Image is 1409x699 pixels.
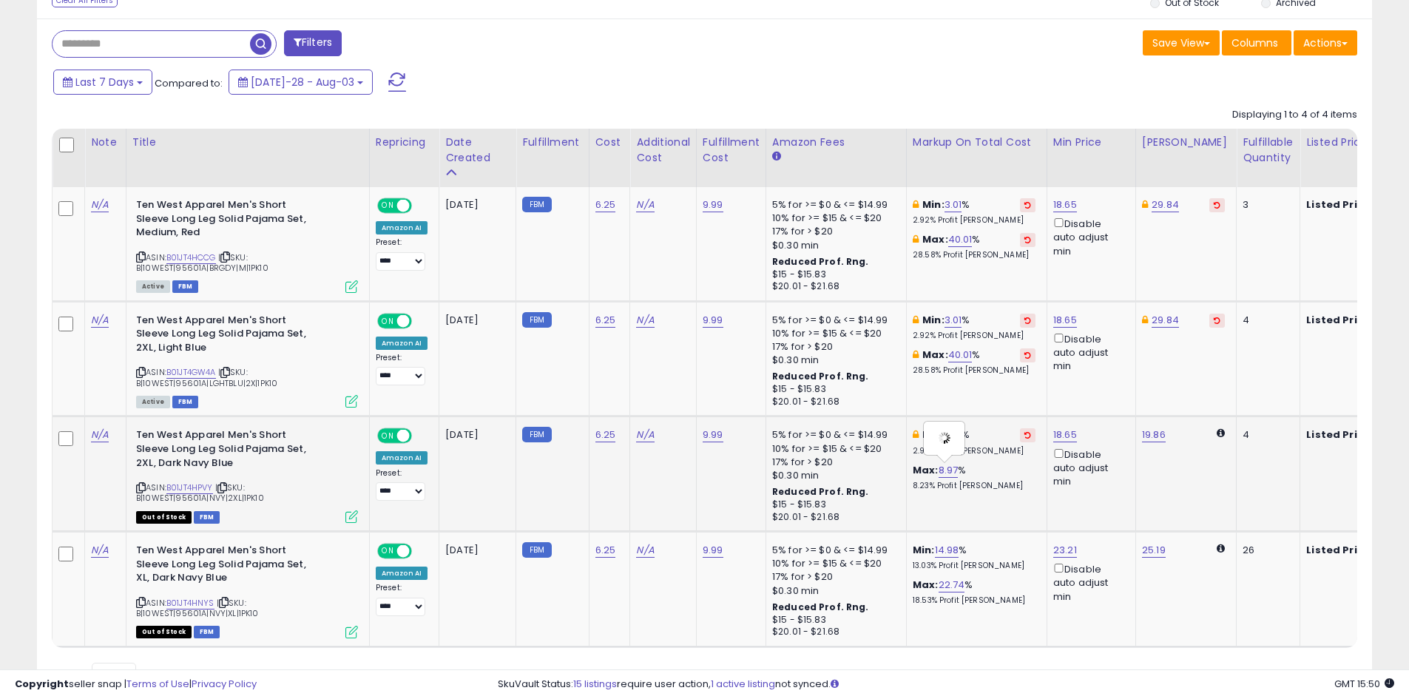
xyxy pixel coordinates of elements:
[1243,314,1288,327] div: 4
[913,365,1035,376] p: 28.58% Profit [PERSON_NAME]
[63,667,169,681] span: Show: entries
[913,198,1035,226] div: %
[1306,197,1373,212] b: Listed Price:
[1053,313,1077,328] a: 18.65
[376,353,428,386] div: Preset:
[772,499,895,511] div: $15 - $15.83
[913,315,919,325] i: This overrides the store level min markup for this listing
[136,314,316,359] b: Ten West Apparel Men's Short Sleeve Long Leg Solid Pajama Set, 2XL, Light Blue
[1152,197,1179,212] a: 29.84
[1024,236,1031,243] i: Revert to store-level Max Markup
[194,626,220,638] span: FBM
[595,135,624,150] div: Cost
[136,198,316,243] b: Ten West Apparel Men's Short Sleeve Long Leg Solid Pajama Set, Medium, Red
[703,428,723,442] a: 9.99
[1053,135,1129,150] div: Min Price
[136,396,170,408] span: All listings currently available for purchase on Amazon
[1053,446,1124,489] div: Disable auto adjust min
[772,544,895,557] div: 5% for >= $0 & <= $14.99
[913,446,1035,456] p: 2.92% Profit [PERSON_NAME]
[772,212,895,225] div: 10% for >= $15 & <= $20
[136,428,358,521] div: ASIN:
[772,456,895,469] div: 17% for > $20
[136,544,316,589] b: Ten West Apparel Men's Short Sleeve Long Leg Solid Pajama Set, XL, Dark Navy Blue
[913,430,919,439] i: This overrides the store level min markup for this listing
[595,428,616,442] a: 6.25
[913,250,1035,260] p: 28.58% Profit [PERSON_NAME]
[1243,544,1288,557] div: 26
[913,561,1035,571] p: 13.03% Profit [PERSON_NAME]
[922,348,948,362] b: Max:
[913,544,1035,571] div: %
[703,543,723,558] a: 9.99
[172,280,199,293] span: FBM
[913,200,919,209] i: This overrides the store level min markup for this listing
[410,314,433,327] span: OFF
[913,215,1035,226] p: 2.92% Profit [PERSON_NAME]
[136,280,170,293] span: All listings currently available for purchase on Amazon
[703,313,723,328] a: 9.99
[91,543,109,558] a: N/A
[772,601,869,613] b: Reduced Prof. Rng.
[379,545,397,558] span: ON
[913,463,939,477] b: Max:
[91,313,109,328] a: N/A
[136,544,358,637] div: ASIN:
[772,327,895,340] div: 10% for >= $15 & <= $20
[1334,677,1394,691] span: 2025-08-12 15:50 GMT
[15,678,257,692] div: seller snap | |
[410,430,433,442] span: OFF
[75,75,134,90] span: Last 7 Days
[1024,431,1031,439] i: Revert to store-level Min Markup
[913,314,1035,341] div: %
[636,135,690,166] div: Additional Cost
[1053,215,1124,258] div: Disable auto adjust min
[136,366,277,388] span: | SKU: B|10WEST|95601A|LGHTBLU|2X|1PK10
[772,383,895,396] div: $15 - $15.83
[1053,197,1077,212] a: 18.65
[1231,36,1278,50] span: Columns
[445,428,504,442] div: [DATE]
[376,337,428,350] div: Amazon AI
[948,232,973,247] a: 40.01
[772,626,895,638] div: $20.01 - $21.68
[1053,331,1124,374] div: Disable auto adjust min
[136,251,268,274] span: | SKU: B|10WEST|95601A|BRGDY|M|1PK10
[772,557,895,570] div: 10% for >= $15 & <= $20
[636,428,654,442] a: N/A
[166,366,216,379] a: B01JT4GW4A
[772,198,895,212] div: 5% for >= $0 & <= $14.99
[772,370,869,382] b: Reduced Prof. Rng.
[913,464,1035,491] div: %
[1053,543,1077,558] a: 23.21
[1143,30,1220,55] button: Save View
[91,135,120,150] div: Note
[939,463,959,478] a: 8.97
[251,75,354,90] span: [DATE]-28 - Aug-03
[1243,198,1288,212] div: 3
[166,482,213,494] a: B01JT4HPVY
[194,511,220,524] span: FBM
[376,468,428,502] div: Preset:
[772,225,895,238] div: 17% for > $20
[136,511,192,524] span: All listings that are currently out of stock and unavailable for purchase on Amazon
[1232,108,1357,122] div: Displaying 1 to 4 of 4 items
[772,269,895,281] div: $15 - $15.83
[1053,561,1124,604] div: Disable auto adjust min
[91,428,109,442] a: N/A
[1152,313,1179,328] a: 29.84
[636,197,654,212] a: N/A
[703,197,723,212] a: 9.99
[913,234,919,244] i: This overrides the store level max markup for this listing
[1306,428,1373,442] b: Listed Price:
[522,542,551,558] small: FBM
[1294,30,1357,55] button: Actions
[772,340,895,354] div: 17% for > $20
[1306,313,1373,327] b: Listed Price:
[922,428,945,442] b: Min:
[772,614,895,627] div: $15 - $15.83
[772,396,895,408] div: $20.01 - $21.68
[1217,544,1225,553] i: Calculated using Dynamic Max Price.
[410,545,433,558] span: OFF
[229,70,373,95] button: [DATE]-28 - Aug-03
